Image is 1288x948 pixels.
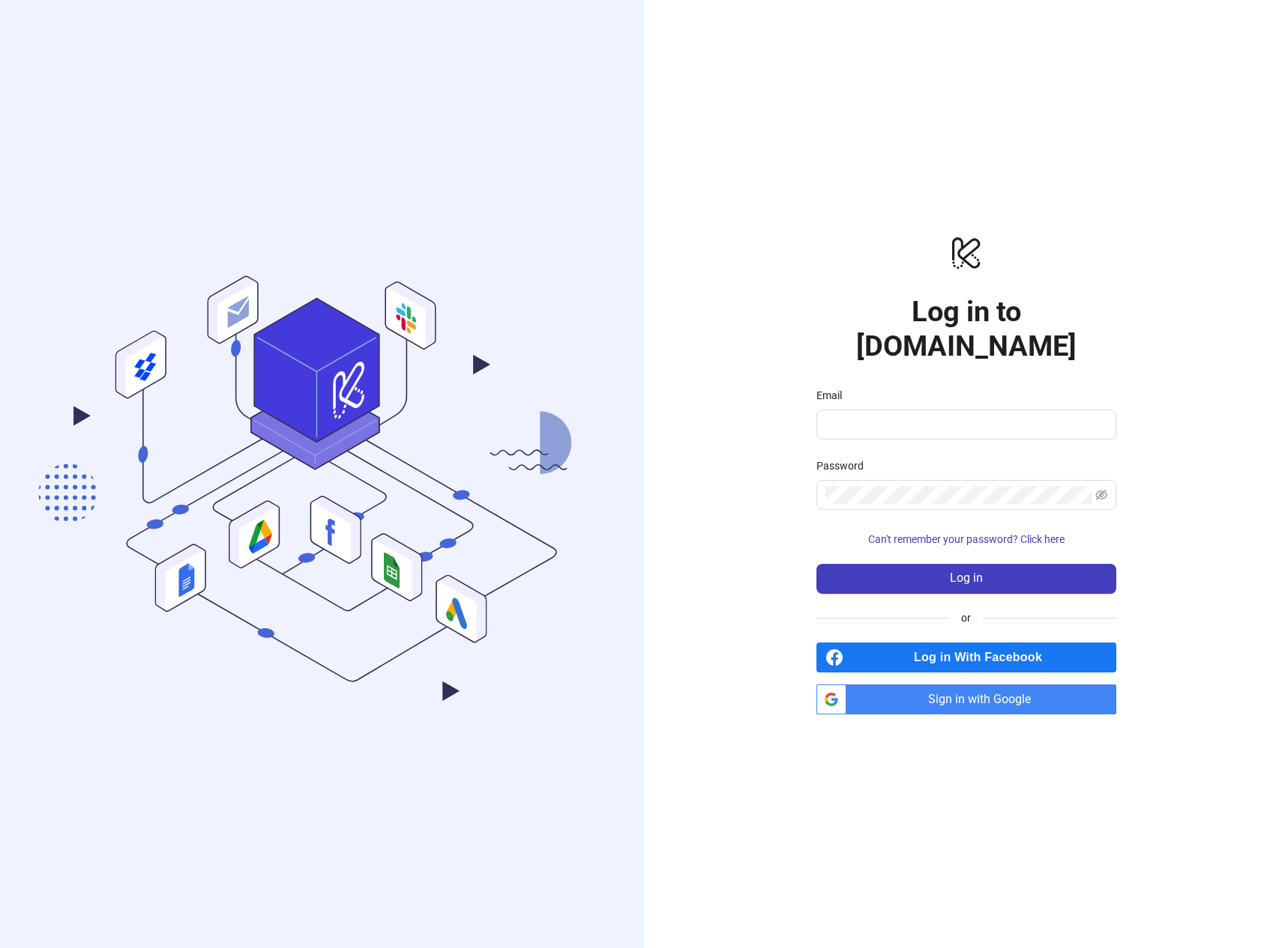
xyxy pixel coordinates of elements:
[816,684,1116,714] a: Sign in with Google
[949,610,983,626] span: or
[868,533,1065,545] span: Can't remember your password? Click here
[849,642,1116,672] span: Log in With Facebook
[816,528,1116,552] button: Can't remember your password? Click here
[950,571,983,585] span: Log in
[816,458,873,474] label: Password
[825,416,1104,434] input: Email
[816,387,852,404] label: Email
[825,486,1092,504] input: Password
[816,533,1116,545] a: Can't remember your password? Click here
[852,684,1116,714] span: Sign in with Google
[816,642,1116,672] a: Log in With Facebook
[816,294,1116,363] h1: Log in to [DOMAIN_NAME]
[1095,489,1107,501] span: eye-invisible
[816,564,1116,594] button: Log in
